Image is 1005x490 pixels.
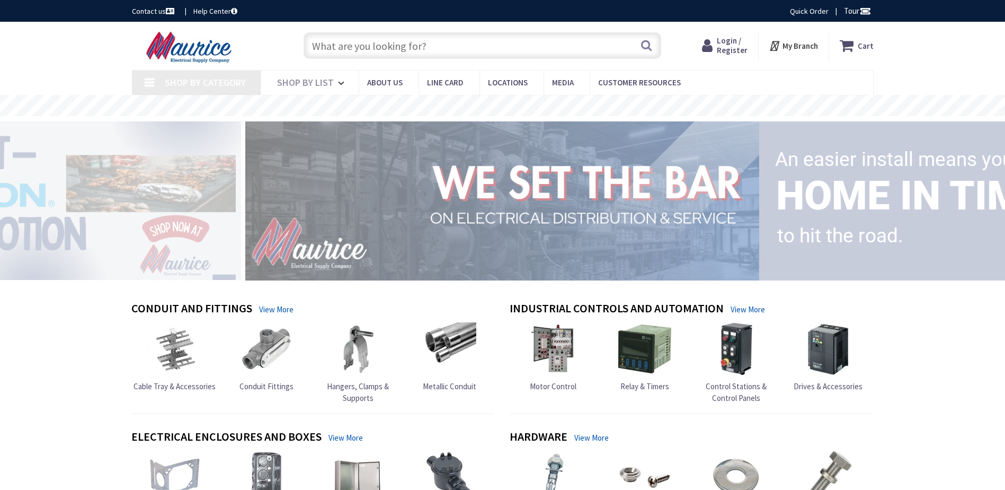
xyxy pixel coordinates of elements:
[693,322,780,404] a: Control Stations & Control Panels Control Stations & Control Panels
[427,77,464,87] span: Line Card
[240,322,293,375] img: Conduit Fittings
[782,41,818,51] strong: My Branch
[304,32,661,59] input: What are you looking for?
[488,77,528,87] span: Locations
[840,36,874,55] a: Cart
[706,381,767,402] span: Control Stations & Control Panels
[423,322,476,392] a: Metallic Conduit Metallic Conduit
[423,322,476,375] img: Metallic Conduit
[328,432,363,443] a: View More
[618,322,671,392] a: Relay & Timers Relay & Timers
[315,322,402,404] a: Hangers, Clamps & Supports Hangers, Clamps & Supports
[598,77,681,87] span: Customer Resources
[769,36,818,55] div: My Branch
[802,322,855,375] img: Drives & Accessories
[702,36,748,55] a: Login / Register
[510,302,724,317] h4: Industrial Controls and Automation
[717,36,748,55] span: Login / Register
[618,322,671,375] img: Relay & Timers
[731,304,765,315] a: View More
[132,6,176,16] a: Contact us
[844,6,871,16] span: Tour
[530,381,576,391] span: Motor Control
[367,77,403,87] span: About us
[794,322,862,392] a: Drives & Accessories Drives & Accessories
[233,118,763,283] img: 1_1.png
[193,6,237,16] a: Help Center
[552,77,574,87] span: Media
[131,302,252,317] h4: Conduit and Fittings
[710,322,763,375] img: Control Stations & Control Panels
[406,100,600,112] rs-layer: Free Same Day Pickup at 15 Locations
[510,430,567,445] h4: Hardware
[620,381,669,391] span: Relay & Timers
[327,381,389,402] span: Hangers, Clamps & Supports
[239,322,294,392] a: Conduit Fittings Conduit Fittings
[858,36,874,55] strong: Cart
[134,322,216,392] a: Cable Tray & Accessories Cable Tray & Accessories
[165,76,246,89] span: Shop By Category
[131,430,322,445] h4: Electrical Enclosures and Boxes
[239,381,294,391] span: Conduit Fittings
[574,432,609,443] a: View More
[794,381,862,391] span: Drives & Accessories
[527,322,580,375] img: Motor Control
[777,217,903,255] rs-layer: to hit the road.
[277,76,334,89] span: Shop By List
[259,304,294,315] a: View More
[423,381,476,391] span: Metallic Conduit
[790,6,829,16] a: Quick Order
[332,322,385,375] img: Hangers, Clamps & Supports
[132,31,249,64] img: Maurice Electrical Supply Company
[527,322,580,392] a: Motor Control Motor Control
[148,322,201,375] img: Cable Tray & Accessories
[134,381,216,391] span: Cable Tray & Accessories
